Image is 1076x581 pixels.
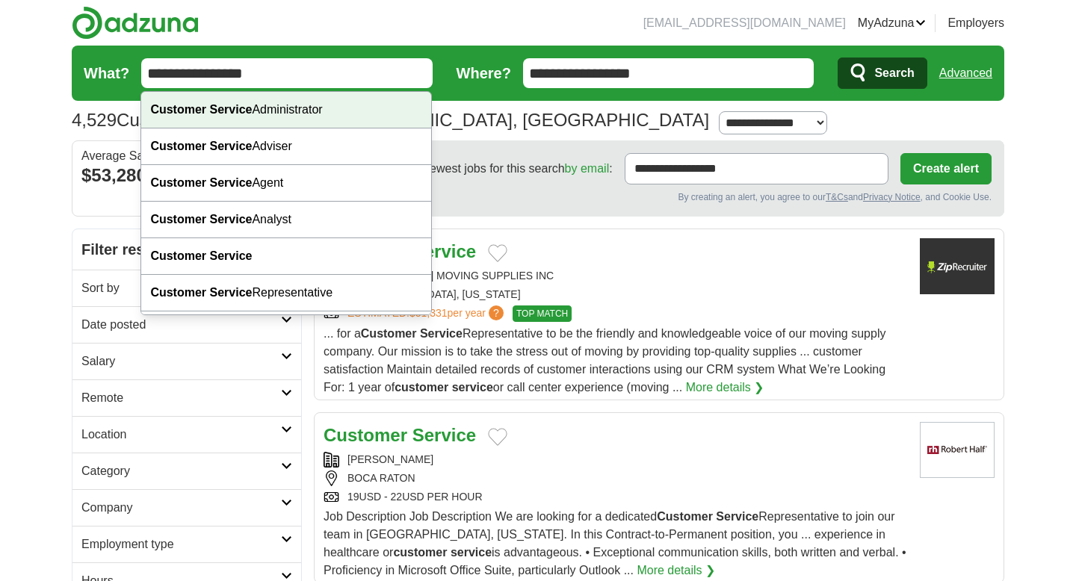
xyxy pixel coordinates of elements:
div: Adviser [141,128,431,165]
a: T&Cs [826,192,848,202]
label: Where? [457,62,511,84]
a: Sort by [72,270,301,306]
div: By creating an alert, you agree to our and , and Cookie Use. [327,190,992,204]
a: More details ❯ [686,379,764,397]
strong: Customer [657,510,713,523]
a: [PERSON_NAME] [347,453,433,465]
div: Specialist [141,311,431,348]
strong: customer [395,381,448,394]
div: BOCA RATON [324,470,908,486]
strong: service [451,546,492,559]
a: Company [72,489,301,526]
strong: Service [716,510,758,523]
h2: Employment type [81,535,281,553]
h2: Category [81,462,281,480]
a: by email [565,162,610,175]
div: Analyst [141,202,431,238]
a: Privacy Notice [863,192,921,202]
a: Date posted [72,306,301,343]
h2: Date posted [81,316,281,334]
a: Advanced [939,58,992,88]
strong: Service [412,241,476,261]
h1: Customer Service Jobs in [GEOGRAPHIC_DATA], [GEOGRAPHIC_DATA] [72,110,709,130]
strong: service [452,381,493,394]
a: Employers [947,14,1004,32]
strong: Customer Service [150,249,252,262]
div: [GEOGRAPHIC_DATA], [US_STATE] [324,287,908,302]
div: Agent [141,165,431,202]
strong: Service [412,425,476,445]
span: ? [489,305,504,320]
img: Company logo [920,238,995,294]
strong: Customer [361,327,417,340]
strong: Customer Service [150,286,252,299]
h2: Location [81,426,281,444]
strong: Customer Service [150,176,252,189]
a: MyAdzuna [858,14,927,32]
span: TOP MATCH [513,305,572,322]
span: ... for a Representative to be the friendly and knowledgeable voice of our moving supply company.... [324,327,885,394]
a: Location [72,416,301,453]
div: [PERSON_NAME] MOVING SUPPLIES INC [324,268,908,284]
li: [EMAIL_ADDRESS][DOMAIN_NAME] [643,14,846,32]
img: Robert Half logo [920,422,995,478]
strong: Service [420,327,463,340]
label: What? [84,62,129,84]
div: 19USD - 22USD PER HOUR [324,489,908,505]
a: Remote [72,379,301,416]
a: Employment type [72,526,301,562]
h2: Sort by [81,279,281,297]
h2: Filter results [72,229,301,270]
img: Adzuna logo [72,6,199,40]
strong: Customer Service [150,213,252,226]
div: Representative [141,275,431,311]
h2: Remote [81,389,281,407]
a: More details ❯ [637,562,715,580]
button: Search [838,58,927,89]
button: Add to favorite jobs [488,244,507,262]
div: Administrator [141,92,431,128]
div: Average Salary [81,150,292,162]
h2: Company [81,499,281,517]
strong: Customer Service [150,103,252,116]
span: Receive the newest jobs for this search : [356,160,612,178]
a: Customer Service [324,425,476,445]
button: Create alert [900,153,992,184]
h2: Salary [81,352,281,370]
a: Salary [72,343,301,379]
button: Add to favorite jobs [488,428,507,446]
strong: customer [393,546,447,559]
span: 4,529 [72,107,117,134]
strong: Customer Service [150,140,252,152]
a: Category [72,453,301,489]
span: Job Description Job Description We are looking for a dedicated Representative to join our team in... [324,510,906,577]
strong: Customer [324,425,407,445]
span: $31,331 [409,307,448,319]
div: $53,280 [81,162,292,189]
span: Search [874,58,914,88]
